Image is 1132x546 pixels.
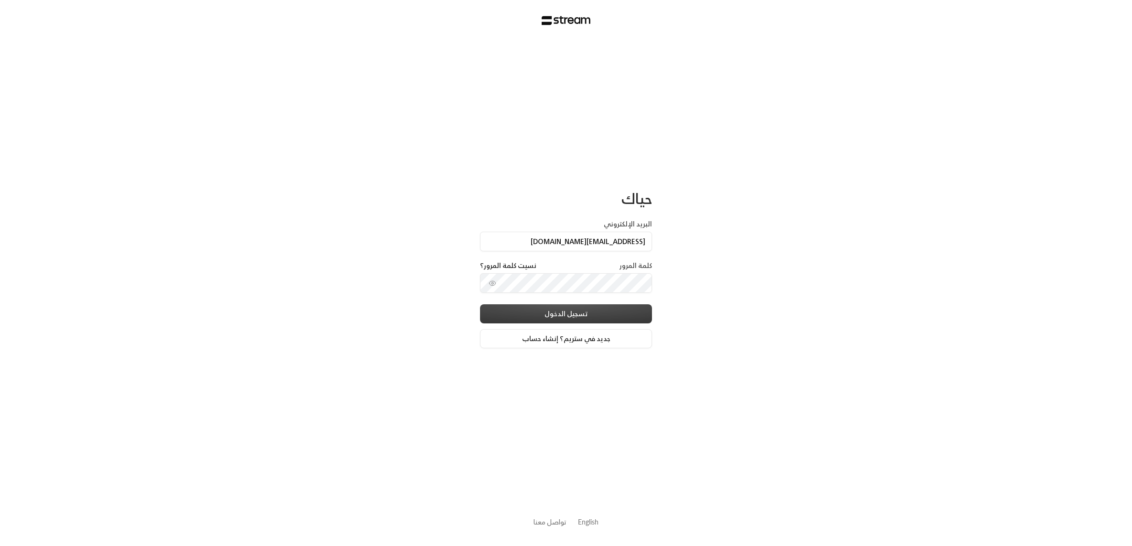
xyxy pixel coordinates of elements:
button: toggle password visibility [485,276,500,291]
label: البريد الإلكتروني [604,219,652,229]
a: نسيت كلمة المرور؟ [480,261,536,270]
span: حياك [621,186,652,211]
a: تواصل معنا [534,516,566,528]
button: تواصل معنا [534,517,566,527]
a: جديد في ستريم؟ إنشاء حساب [480,329,652,348]
a: English [578,513,598,531]
img: Stream Logo [542,16,591,25]
label: كلمة المرور [619,261,652,270]
button: تسجيل الدخول [480,304,652,323]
